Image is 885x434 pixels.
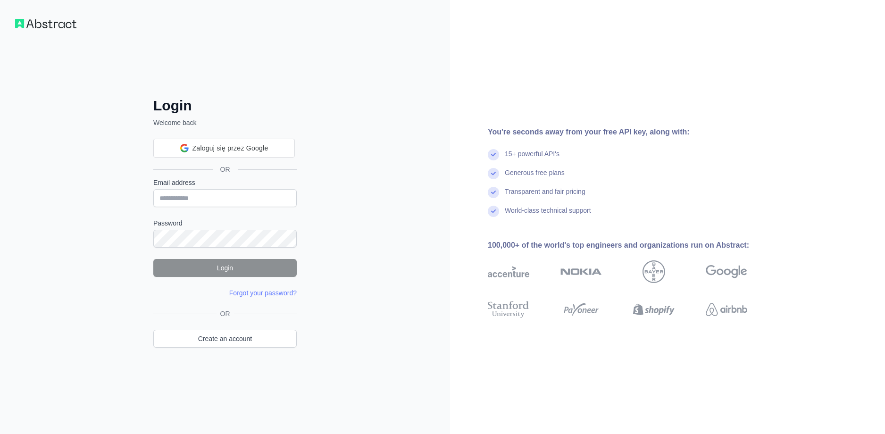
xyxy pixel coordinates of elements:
[488,260,529,283] img: accenture
[213,165,238,174] span: OR
[488,126,777,138] div: You're seconds away from your free API key, along with:
[706,260,747,283] img: google
[505,206,591,225] div: World-class technical support
[153,178,297,187] label: Email address
[505,187,585,206] div: Transparent and fair pricing
[153,97,297,114] h2: Login
[505,149,559,168] div: 15+ powerful API's
[153,259,297,277] button: Login
[488,187,499,198] img: check mark
[488,240,777,251] div: 100,000+ of the world's top engineers and organizations run on Abstract:
[488,206,499,217] img: check mark
[706,299,747,320] img: airbnb
[488,299,529,320] img: stanford university
[229,289,297,297] a: Forgot your password?
[192,143,268,153] span: Zaloguj się przez Google
[633,299,675,320] img: shopify
[153,330,297,348] a: Create an account
[217,309,234,318] span: OR
[643,260,665,283] img: bayer
[505,168,565,187] div: Generous free plans
[488,149,499,160] img: check mark
[560,299,602,320] img: payoneer
[488,168,499,179] img: check mark
[153,139,295,158] div: Zaloguj się przez Google
[560,260,602,283] img: nokia
[153,118,297,127] p: Welcome back
[153,218,297,228] label: Password
[15,19,76,28] img: Workflow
